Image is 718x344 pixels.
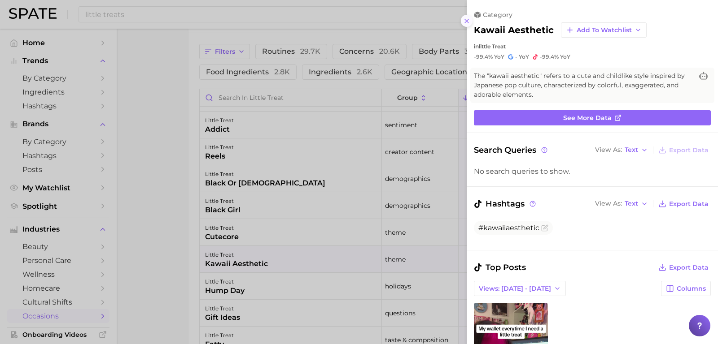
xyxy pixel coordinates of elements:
[669,264,709,271] span: Export Data
[669,146,709,154] span: Export Data
[656,198,711,210] button: Export Data
[474,144,549,156] span: Search Queries
[593,144,650,156] button: View AsText
[595,201,622,206] span: View As
[519,53,529,60] span: YoY
[474,110,711,125] a: See more data
[595,147,622,152] span: View As
[656,144,711,156] button: Export Data
[474,25,554,35] h2: kawaii aesthetic
[479,43,506,50] span: little treat
[661,281,711,296] button: Columns
[515,53,517,60] span: -
[478,224,539,232] span: #kawaiiaesthetic
[540,53,559,60] span: -99.4%
[474,198,537,210] span: Hashtags
[677,285,706,292] span: Columns
[669,200,709,208] span: Export Data
[474,261,526,274] span: Top Posts
[483,11,512,19] span: category
[563,114,612,122] span: See more data
[560,53,570,60] span: YoY
[577,26,632,34] span: Add to Watchlist
[494,53,504,60] span: YoY
[561,22,647,38] button: Add to Watchlist
[474,53,493,60] span: -99.4%
[625,147,638,152] span: Text
[474,71,693,99] span: The "kawaii aesthetic" refers to a cute and childlike style inspired by Japanese pop culture, cha...
[593,198,650,210] button: View AsText
[479,285,551,292] span: Views: [DATE] - [DATE]
[541,224,548,232] button: Flag as miscategorized or irrelevant
[474,167,711,176] div: No search queries to show.
[474,281,566,296] button: Views: [DATE] - [DATE]
[625,201,638,206] span: Text
[656,261,711,274] button: Export Data
[474,43,711,50] div: in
